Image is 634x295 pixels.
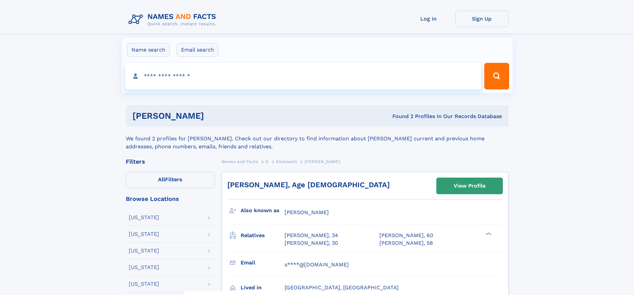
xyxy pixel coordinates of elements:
[484,232,492,236] div: ❯
[126,127,509,151] div: We found 2 profiles for [PERSON_NAME]. Check out our directory to find information about [PERSON_...
[129,215,159,220] div: [US_STATE]
[298,113,502,120] div: Found 2 Profiles In Our Records Database
[379,239,433,247] a: [PERSON_NAME], 58
[276,159,297,164] span: Shotswell
[266,159,269,164] span: S
[129,248,159,253] div: [US_STATE]
[127,43,170,57] label: Name search
[177,43,218,57] label: Email search
[158,176,165,183] span: All
[222,157,258,166] a: Names and Facts
[379,232,433,239] a: [PERSON_NAME], 60
[241,205,285,216] h3: Also known as
[305,159,340,164] span: [PERSON_NAME]
[129,281,159,287] div: [US_STATE]
[484,63,509,89] button: Search Button
[285,232,338,239] a: [PERSON_NAME], 34
[126,11,222,29] img: Logo Names and Facts
[285,284,399,291] span: [GEOGRAPHIC_DATA], [GEOGRAPHIC_DATA]
[129,265,159,270] div: [US_STATE]
[455,11,509,27] a: Sign Up
[126,172,215,188] label: Filters
[241,257,285,268] h3: Email
[129,231,159,237] div: [US_STATE]
[276,157,297,166] a: Shotswell
[437,178,503,194] a: View Profile
[126,196,215,202] div: Browse Locations
[125,63,482,89] input: search input
[285,209,329,216] span: [PERSON_NAME]
[266,157,269,166] a: S
[227,181,390,189] a: [PERSON_NAME], Age [DEMOGRAPHIC_DATA]
[126,159,215,165] div: Filters
[454,178,486,194] div: View Profile
[402,11,455,27] a: Log In
[241,230,285,241] h3: Relatives
[285,239,338,247] a: [PERSON_NAME], 30
[241,282,285,293] h3: Lived in
[132,112,298,120] h1: [PERSON_NAME]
